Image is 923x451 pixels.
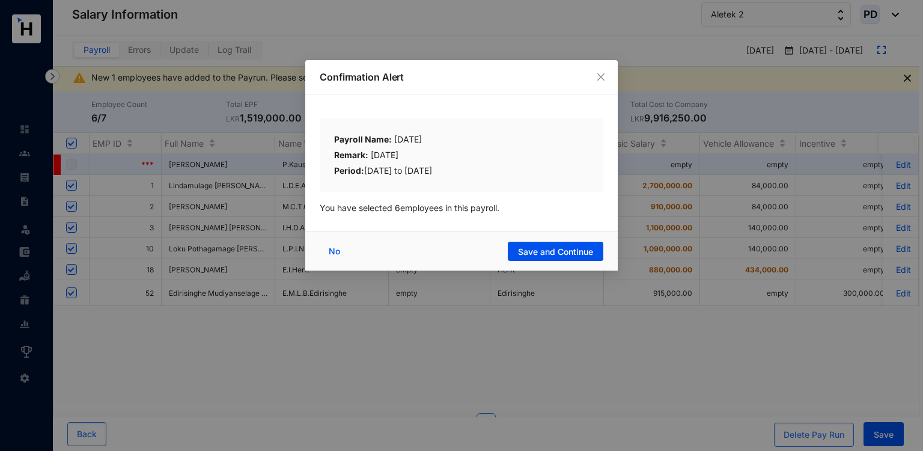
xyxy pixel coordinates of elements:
[334,150,368,160] b: Remark:
[596,72,606,82] span: close
[334,134,392,144] b: Payroll Name:
[320,242,352,261] button: No
[320,203,499,213] span: You have selected 6 employees in this payroll.
[594,70,608,84] button: Close
[334,149,589,164] div: [DATE]
[334,164,589,177] div: [DATE] to [DATE]
[508,242,603,261] button: Save and Continue
[320,70,603,84] p: Confirmation Alert
[518,246,593,258] span: Save and Continue
[334,133,589,149] div: [DATE]
[334,165,364,176] b: Period:
[329,245,340,258] span: No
